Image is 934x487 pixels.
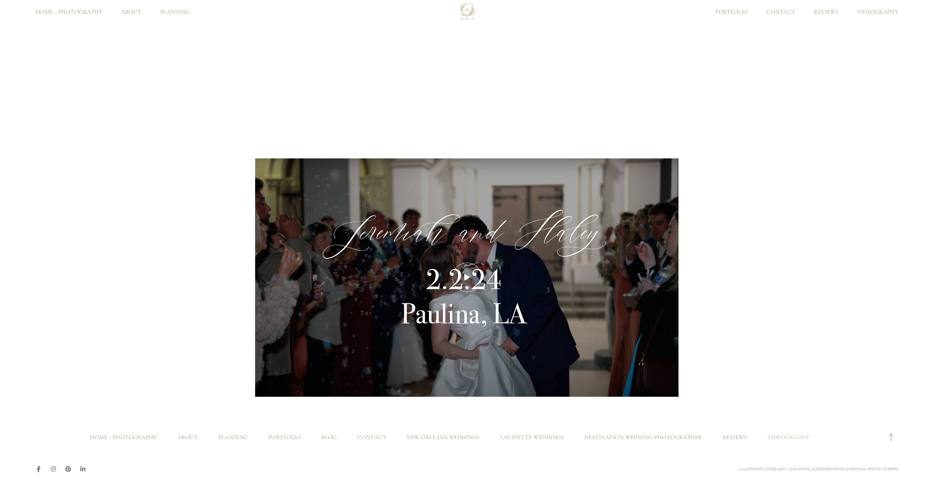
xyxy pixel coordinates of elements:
a: Portfolio [706,9,757,15]
a: Planning [218,434,248,441]
a: Portfolio [268,434,301,441]
a: Contact [757,9,805,15]
a: About [177,434,198,441]
a: Home - Photography [26,9,112,15]
a: Planning [151,9,198,15]
img: AlesiaKim and Co. [457,2,477,22]
a: Lafayette Weddings [500,434,564,441]
a: Contact [357,434,386,441]
a: Blog [321,434,337,441]
p: © 2025 [PERSON_NAME] and Co. Email: [EMAIL_ADDRESS][DOMAIN_NAME] Phone: [PHONE_NUMBER] [739,466,898,472]
a: About [112,9,151,15]
a: Reviews [723,434,747,441]
a: Home - Photography [90,434,156,441]
a: Destination Wedding Photographer [585,434,702,441]
a: Reviews [805,9,848,15]
a: Videography [848,9,908,15]
a: New Orleans Weddings [407,434,479,441]
a: Videography [768,434,809,441]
